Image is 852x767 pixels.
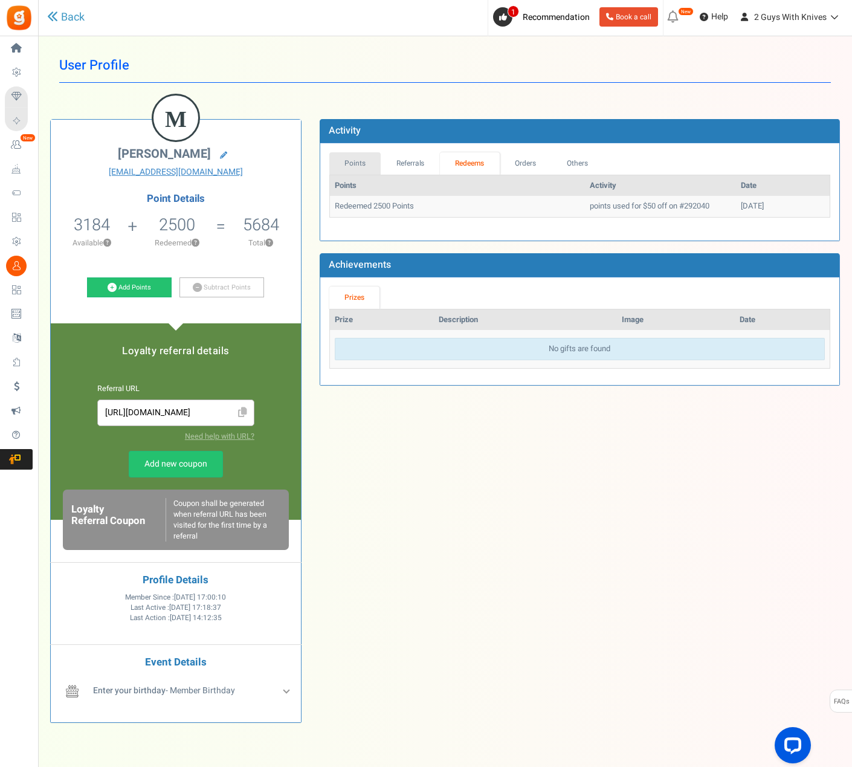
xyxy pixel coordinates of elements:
img: Gratisfaction [5,4,33,31]
a: Add new coupon [129,451,223,477]
span: Recommendation [523,11,590,24]
a: Book a call [599,7,658,27]
a: Redeems [440,152,500,175]
span: 3184 [74,213,110,237]
span: Click to Copy [233,403,253,424]
th: Date [735,309,830,331]
a: Subtract Points [179,277,264,298]
h4: Event Details [60,657,292,668]
span: [PERSON_NAME] [118,145,211,163]
span: [DATE] 14:12:35 [170,613,222,623]
a: New [5,135,33,155]
span: [DATE] 17:00:10 [174,592,226,603]
h6: Loyalty Referral Coupon [71,504,166,536]
p: Redeemed [139,238,215,248]
th: Description [434,309,617,331]
span: Member Since : [125,592,226,603]
button: ? [265,239,273,247]
h6: Referral URL [97,385,254,393]
a: 1 Recommendation [493,7,595,27]
td: Redeemed 2500 Points [330,196,585,217]
th: Image [617,309,735,331]
span: - Member Birthday [93,684,235,697]
th: Points [330,175,585,196]
p: Total [227,238,295,248]
a: Orders [500,152,552,175]
p: Available [57,238,127,248]
h5: Loyalty referral details [63,346,289,357]
em: New [20,134,36,142]
a: Add Points [87,277,172,298]
span: [DATE] 17:18:37 [169,603,221,613]
span: 1 [508,5,519,18]
span: Last Action : [130,613,222,623]
a: Prizes [329,286,380,309]
a: Help [695,7,733,27]
th: Activity [585,175,736,196]
span: FAQs [833,690,850,713]
div: No gifts are found [335,338,825,360]
a: Referrals [381,152,440,175]
button: ? [192,239,199,247]
h4: Profile Details [60,575,292,586]
b: Activity [329,123,361,138]
a: Others [551,152,603,175]
a: [EMAIL_ADDRESS][DOMAIN_NAME] [60,166,292,178]
b: Achievements [329,257,391,272]
a: Need help with URL? [185,431,254,442]
button: ? [103,239,111,247]
div: Coupon shall be generated when referral URL has been visited for the first time by a referral [166,498,280,542]
td: points used for $50 off on #292040 [585,196,736,217]
h5: 5684 [243,216,279,234]
span: Help [708,11,728,23]
a: Points [329,152,381,175]
em: New [678,7,694,16]
figcaption: M [153,95,198,143]
td: [DATE] [736,196,830,217]
h5: 2500 [159,216,195,234]
th: Date [736,175,830,196]
th: Prize [330,309,434,331]
h1: User Profile [59,48,831,83]
h4: Point Details [51,193,301,204]
span: 2 Guys With Knives [754,11,827,24]
span: Last Active : [131,603,221,613]
b: Enter your birthday [93,684,166,697]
